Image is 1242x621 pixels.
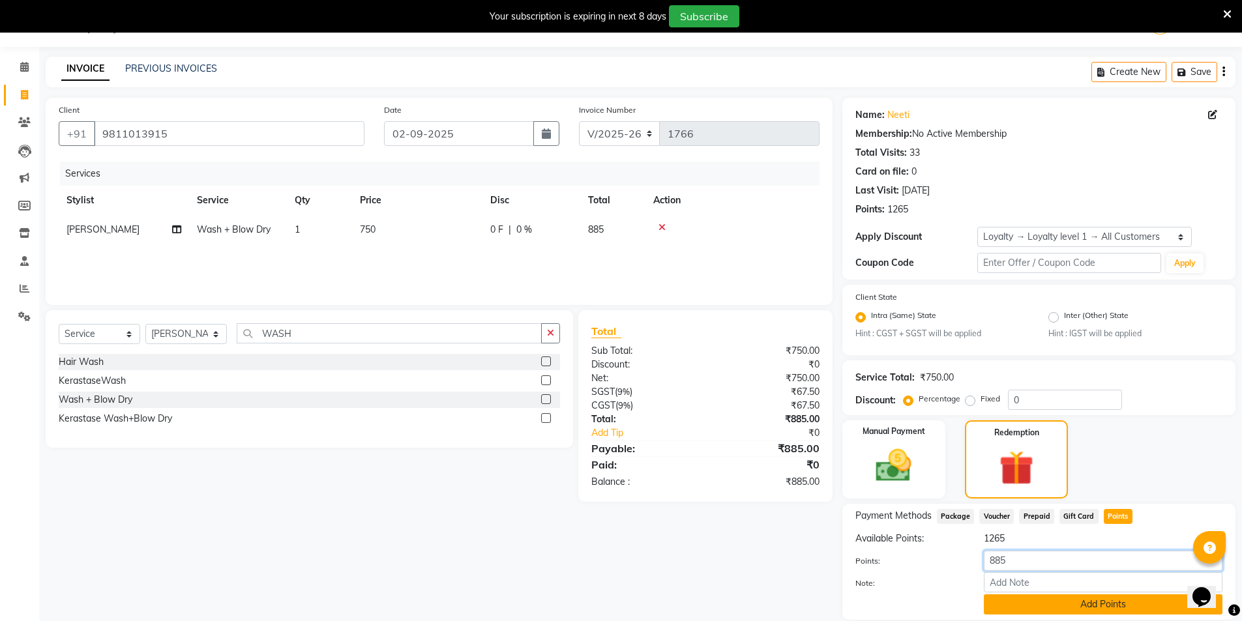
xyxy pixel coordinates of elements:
span: Wash + Blow Dry [197,224,271,235]
span: [PERSON_NAME] [67,224,140,235]
button: Apply [1166,253,1204,273]
div: Coupon Code [855,256,978,270]
div: ₹885.00 [705,440,829,456]
div: Total: [582,412,705,426]
div: 33 [909,146,920,160]
span: Gift Card [1059,509,1099,524]
th: Action [645,186,820,215]
label: Invoice Number [579,104,636,116]
label: Inter (Other) State [1064,310,1129,325]
span: 1 [295,224,300,235]
th: Qty [287,186,352,215]
span: 0 % [516,223,532,237]
a: INVOICE [61,57,110,81]
div: Payable: [582,440,705,456]
div: Name: [855,108,885,122]
input: Search by Name/Mobile/Email/Code [94,121,364,146]
small: Hint : CGST + SGST will be applied [855,328,1029,339]
span: 0 F [490,223,503,237]
div: Services [60,162,829,186]
div: Service Total: [855,371,915,384]
button: Add Points [984,594,1222,614]
div: ( ) [582,399,705,412]
th: Price [352,186,482,215]
button: Create New [1091,62,1166,82]
small: Hint : IGST will be applied [1048,328,1222,339]
div: Kerastase Wash+Blow Dry [59,412,172,426]
div: ( ) [582,385,705,399]
span: 9% [617,386,630,397]
div: [DATE] [902,184,930,197]
div: Discount: [855,394,896,407]
div: Apply Discount [855,230,978,244]
div: Paid: [582,457,705,472]
div: ₹750.00 [920,371,954,384]
div: ₹67.50 [705,399,829,412]
div: Points: [855,203,885,216]
label: Percentage [919,393,960,405]
label: Intra (Same) State [871,310,936,325]
span: Payment Methods [855,509,932,523]
iframe: chat widget [1187,569,1229,608]
div: Last Visit: [855,184,899,197]
a: PREVIOUS INVOICES [125,63,217,74]
input: Points [984,551,1222,571]
a: Add Tip [582,426,726,440]
div: KerastaseWash [59,374,126,388]
div: ₹0 [726,426,829,440]
div: Balance : [582,475,705,489]
div: ₹0 [705,457,829,472]
label: Note: [846,577,975,589]
label: Redemption [994,427,1039,439]
div: ₹0 [705,358,829,371]
button: Subscribe [669,5,739,27]
div: 1265 [887,203,908,216]
div: ₹885.00 [705,412,829,426]
div: Card on file: [855,165,909,179]
span: 885 [588,224,604,235]
label: Date [384,104,402,116]
label: Client [59,104,80,116]
div: Sub Total: [582,344,705,358]
span: Package [937,509,975,524]
button: +91 [59,121,95,146]
span: | [509,223,511,237]
div: Hair Wash [59,355,104,369]
div: Total Visits: [855,146,907,160]
div: ₹67.50 [705,385,829,399]
label: Manual Payment [863,426,925,437]
th: Stylist [59,186,189,215]
label: Fixed [981,393,1000,405]
div: ₹885.00 [705,475,829,489]
input: Enter Offer / Coupon Code [977,253,1161,273]
div: Available Points: [846,532,975,545]
span: SGST [591,386,615,397]
a: Neeti [887,108,909,122]
th: Disc [482,186,580,215]
div: Net: [582,371,705,385]
label: Points: [846,555,975,567]
span: 750 [360,224,376,235]
img: _gift.svg [988,446,1044,489]
span: Voucher [979,509,1014,524]
div: Your subscription is expiring in next 8 days [490,10,666,23]
span: 9% [618,400,630,411]
input: Add Note [984,572,1222,592]
span: Points [1104,509,1132,524]
button: Save [1172,62,1217,82]
span: Prepaid [1019,509,1054,524]
div: 0 [911,165,917,179]
div: No Active Membership [855,127,1222,141]
img: _cash.svg [865,445,923,486]
label: Client State [855,291,897,303]
div: Discount: [582,358,705,371]
div: ₹750.00 [705,344,829,358]
span: CGST [591,399,615,411]
input: Search or Scan [237,323,542,343]
div: Membership: [855,127,912,141]
th: Service [189,186,287,215]
div: 1265 [974,532,1232,545]
div: Wash + Blow Dry [59,393,132,407]
span: Total [591,325,621,338]
th: Total [580,186,645,215]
